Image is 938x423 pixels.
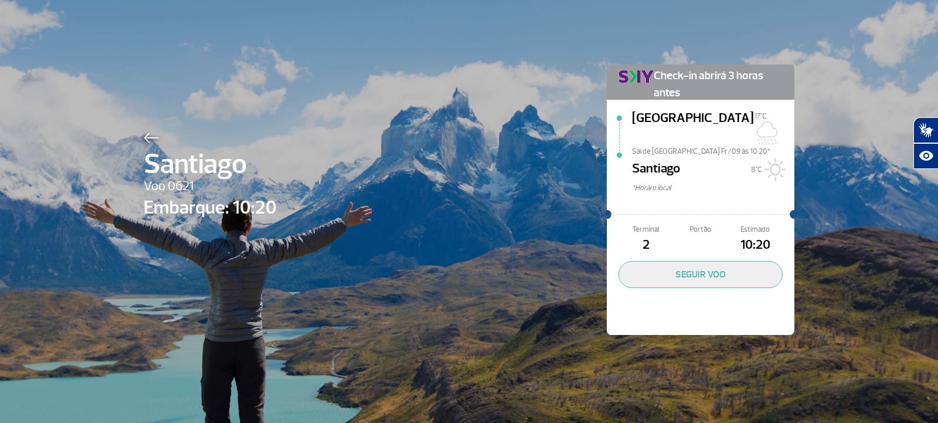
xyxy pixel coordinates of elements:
span: Sai de [GEOGRAPHIC_DATA] Fr/09 às 10:20* [632,146,794,154]
div: Plugin de acessibilidade da Hand Talk. [913,117,938,169]
img: Chuvoso [754,121,777,145]
span: Estimado [728,224,783,235]
span: 2 [618,235,673,255]
span: Embarque: 10:20 [144,194,277,222]
span: Portão [673,224,728,235]
span: Check-in abrirá 3 horas antes [654,65,783,101]
span: Santiago [632,159,680,182]
img: Sol [762,158,786,181]
span: 8°C [751,165,762,174]
span: *Horáro local [632,182,794,194]
span: Santiago [144,143,277,185]
button: SEGUIR VOO [618,261,783,288]
button: Abrir recursos assistivos. [913,143,938,169]
span: 17°C [754,111,767,121]
span: 10:20 [728,235,783,255]
span: Voo 0621 [144,177,277,197]
button: Abrir tradutor de língua de sinais. [913,117,938,143]
span: Terminal [618,224,673,235]
span: [GEOGRAPHIC_DATA] [632,109,754,146]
